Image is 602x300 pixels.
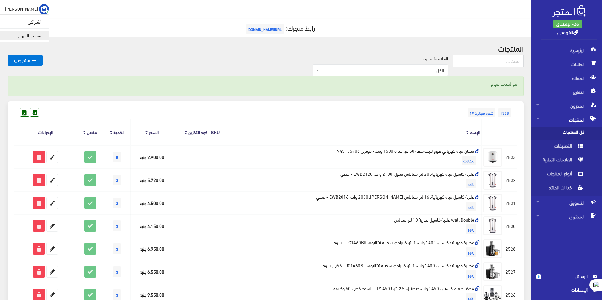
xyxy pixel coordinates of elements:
span: رفايع [466,179,476,188]
i:  [30,57,38,64]
span: 3 [113,266,121,277]
span: المخزون [536,99,597,113]
span: رفايع [466,270,476,280]
a: الكمية [113,127,124,136]
span: رفايع [466,247,476,257]
img: aasar-khrbayy-1400-oat-1-ltr-6-bramg-skyn-tytanyom-jc1460bk-asod.jpg [483,239,502,258]
a: العملاء [531,71,602,85]
span: الكل [320,67,444,73]
a: المنتجات [531,113,602,127]
span: سخانات [462,156,476,165]
a: الطلبات [531,57,602,71]
span: 3 [113,198,121,208]
span: العملاء [536,71,597,85]
span: كل المنتجات [536,127,584,140]
span: أنواع المنتجات [536,168,584,182]
img: ... [39,4,49,14]
td: 6,550.00 جنيه [131,260,173,283]
a: خيارات المنتج [531,182,602,196]
a: أنواع المنتجات [531,168,602,182]
td: عصارة كهربائية كاسيل ، 1400 وات، 1 لتر، 6 برامج، سكينة تيتانيوم، JC1460SL - فضي اسود [231,260,482,283]
a: مفعل [87,127,97,136]
span: المنتجات [536,113,597,127]
a: منتج جديد [8,55,43,66]
a: رابط متجرك:[URL][DOMAIN_NAME] [244,22,315,33]
span: [PERSON_NAME] [5,5,38,13]
img: ghlay-myah-khrbayy-20-ltr-stanls-styl-2100-oat-ewb2120-fdy.jpg [483,171,502,190]
span: 0 [536,274,541,279]
a: الإسم [470,127,480,136]
td: عصارة كهربائية كاسيل، 1400 وات، 1 لتر، 6 برامج، سكينة تيتانيوم، JC1460BK - اسود [231,237,482,260]
td: 2,900.00 جنيه [131,145,173,168]
a: المحتوى [531,210,602,224]
iframe: Drift Widget Chat Controller [8,257,31,281]
a: القهوجي [557,27,578,37]
td: 4,150.00 جنيه [131,214,173,237]
h2: المنتجات [8,44,524,52]
span: خيارات المنتج [536,182,584,196]
p: تم الحذف بنجاح [14,80,517,87]
a: التصنيفات [531,140,602,154]
td: 2533 [504,145,517,168]
span: اﻹعدادات [541,286,587,293]
a: باقة الإنطلاق [553,20,582,28]
span: شحن مجاني: 19 [468,108,495,117]
span: 3 [113,243,121,254]
img: wall-double-ghlay-tgary-10-ltr-astals.jpg [483,216,502,235]
img: skhan-myah-khrbayy-hyro-layt-saa-50-ltr-kdr-1500-ott-modyl-945105408.jpg [483,148,502,167]
span: الكل [313,64,448,76]
span: التسويق [536,196,597,210]
a: 0 الرسائل [536,273,597,286]
span: الرئيسية [536,43,597,57]
span: 5 [113,152,121,162]
td: غلاية كاسيل مياه كهربائية، 20 لتر، ستانلس ستيل، 2100 وات، EWB2120 - فضي [231,168,482,191]
img: . [552,5,586,17]
span: رفايع [466,224,476,234]
a: ... [PERSON_NAME] [5,4,49,14]
a: التقارير [531,85,602,99]
a: المخزون [531,99,602,113]
a: الرئيسية [531,43,602,57]
span: المحتوى [536,210,597,224]
a: العلامات التجارية [531,154,602,168]
td: 4,500.00 جنيه [131,191,173,214]
td: غلاية كاسيل مياه كهربائية، 16 لتر، ستانلس [PERSON_NAME]، 2000 وات، EWB2016 - فضي [231,191,482,214]
td: 2530 [504,214,517,237]
span: 3 [113,220,121,231]
img: aasar-khrbayy-1400-oat-1-ltr-6-bramg-skyn-tytanyom-jc1460sl-fdy-asod.jpg [483,262,502,281]
td: 6,950.00 جنيه [131,237,173,260]
span: 1328 [498,108,511,117]
td: 2531 [504,191,517,214]
span: التقارير [536,85,597,99]
a: SKU - كود التخزين [188,127,220,136]
td: 2528 [504,237,517,260]
span: رفايع [466,202,476,211]
td: 2527 [504,260,517,283]
input: بحث... [453,55,524,67]
span: التصنيفات [536,140,584,154]
td: 2532 [504,168,517,191]
span: الرسائل [546,273,588,280]
a: السعر [149,127,159,136]
span: 3 [113,289,121,300]
a: اﻹعدادات [536,286,597,296]
td: 5,720.00 جنيه [131,168,173,191]
td: سخان مياه كهربائي هيرو لايت سعة 50 لتر، قدرة 1500 وتط - موديل 945105408 [231,145,482,168]
th: الإجراءات [14,119,77,145]
span: 3 [113,175,121,185]
label: العلامة التجارية [423,55,448,62]
td: wall Double غلایة كاسيل تجاریة 10 لتر استالس [231,214,482,237]
span: العلامات التجارية [536,154,584,168]
img: ghlay-myah-khrbayy-16-ltr-stanls-styl-2000-oat-ewb2016-fdy.jpg [483,194,502,212]
a: كل المنتجات [531,127,602,140]
span: [URL][DOMAIN_NAME] [246,24,284,34]
span: الطلبات [536,57,597,71]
